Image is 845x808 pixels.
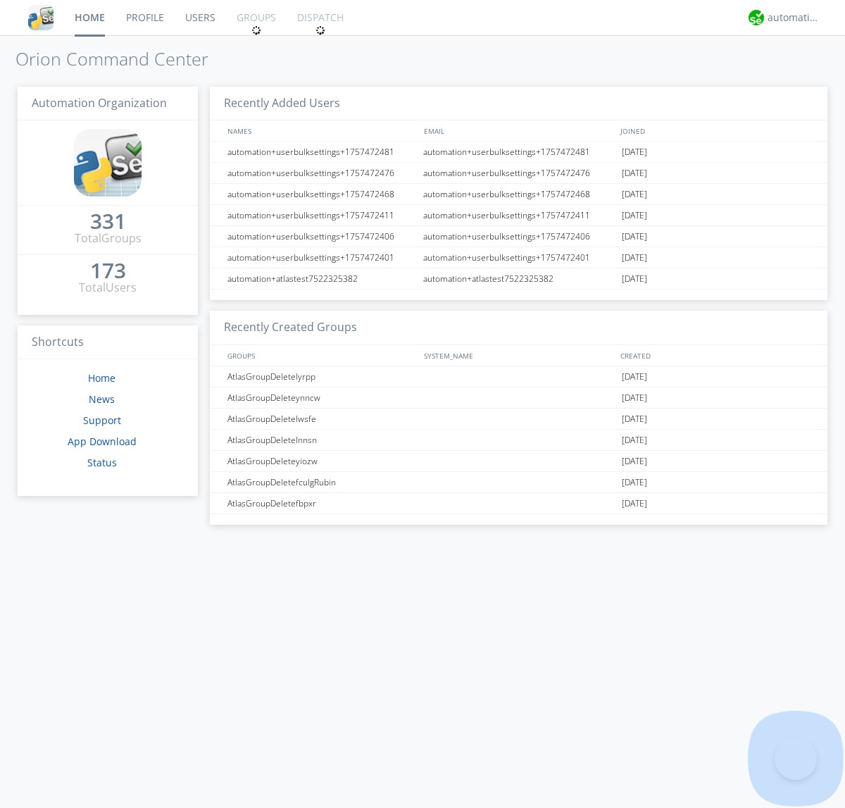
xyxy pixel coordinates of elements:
div: automation+atlastest7522325382 [224,268,419,289]
div: automation+userbulksettings+1757472476 [224,163,419,183]
div: AtlasGroupDeletefculgRubin [224,472,419,492]
span: [DATE] [622,472,647,493]
div: EMAIL [420,120,617,141]
span: Automation Organization [32,95,167,111]
div: automation+userbulksettings+1757472481 [420,142,618,162]
span: [DATE] [622,387,647,409]
div: automation+userbulksettings+1757472411 [224,205,419,225]
div: automation+userbulksettings+1757472406 [420,226,618,247]
iframe: Toggle Customer Support [775,738,817,780]
div: AtlasGroupDeletelyrpp [224,366,419,387]
div: AtlasGroupDeleteynncw [224,387,419,408]
div: automation+userbulksettings+1757472401 [224,247,419,268]
div: AtlasGroupDeletelwsfe [224,409,419,429]
span: [DATE] [622,142,647,163]
div: 331 [90,214,126,228]
a: Support [83,414,121,427]
div: JOINED [617,120,814,141]
a: 331 [90,214,126,230]
a: automation+userbulksettings+1757472481automation+userbulksettings+1757472481[DATE] [210,142,827,163]
div: automation+atlastest7522325382 [420,268,618,289]
div: AtlasGroupDeleteyiozw [224,451,419,471]
a: automation+userbulksettings+1757472476automation+userbulksettings+1757472476[DATE] [210,163,827,184]
div: Total Groups [75,230,142,247]
a: AtlasGroupDeleteynncw[DATE] [210,387,827,409]
a: automation+atlastest7522325382automation+atlastest7522325382[DATE] [210,268,827,290]
div: automation+userbulksettings+1757472476 [420,163,618,183]
div: automation+userbulksettings+1757472401 [420,247,618,268]
a: Home [88,371,115,385]
span: [DATE] [622,409,647,430]
div: automation+userbulksettings+1757472468 [224,184,419,204]
div: NAMES [224,120,417,141]
div: 173 [90,263,126,278]
div: automation+atlas [768,11,820,25]
span: [DATE] [622,226,647,247]
div: automation+userbulksettings+1757472411 [420,205,618,225]
span: [DATE] [622,184,647,205]
span: [DATE] [622,451,647,472]
span: [DATE] [622,205,647,226]
a: AtlasGroupDeletefbpxr[DATE] [210,493,827,514]
a: AtlasGroupDeletelwsfe[DATE] [210,409,827,430]
a: News [89,392,115,406]
div: AtlasGroupDeletelnnsn [224,430,419,450]
a: automation+userbulksettings+1757472406automation+userbulksettings+1757472406[DATE] [210,226,827,247]
a: automation+userbulksettings+1757472468automation+userbulksettings+1757472468[DATE] [210,184,827,205]
h3: Recently Added Users [210,87,827,121]
a: Status [87,456,117,469]
h3: Recently Created Groups [210,311,827,345]
img: cddb5a64eb264b2086981ab96f4c1ba7 [74,129,142,197]
div: automation+userbulksettings+1757472481 [224,142,419,162]
a: AtlasGroupDeletefculgRubin[DATE] [210,472,827,493]
img: cddb5a64eb264b2086981ab96f4c1ba7 [28,5,54,30]
img: d2d01cd9b4174d08988066c6d424eccd [749,10,764,25]
div: AtlasGroupDeletefbpxr [224,493,419,514]
a: App Download [68,435,137,448]
a: AtlasGroupDeleteyiozw[DATE] [210,451,827,472]
div: GROUPS [224,345,417,366]
span: [DATE] [622,247,647,268]
a: 173 [90,263,126,280]
a: automation+userbulksettings+1757472401automation+userbulksettings+1757472401[DATE] [210,247,827,268]
div: SYSTEM_NAME [420,345,617,366]
span: [DATE] [622,493,647,514]
div: CREATED [617,345,814,366]
div: Total Users [79,280,137,296]
h3: Shortcuts [18,325,198,360]
div: automation+userbulksettings+1757472468 [420,184,618,204]
span: [DATE] [622,366,647,387]
a: AtlasGroupDeletelnnsn[DATE] [210,430,827,451]
img: spin.svg [251,25,261,35]
span: [DATE] [622,430,647,451]
span: [DATE] [622,268,647,290]
span: [DATE] [622,163,647,184]
img: spin.svg [315,25,325,35]
a: AtlasGroupDeletelyrpp[DATE] [210,366,827,387]
a: automation+userbulksettings+1757472411automation+userbulksettings+1757472411[DATE] [210,205,827,226]
div: automation+userbulksettings+1757472406 [224,226,419,247]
